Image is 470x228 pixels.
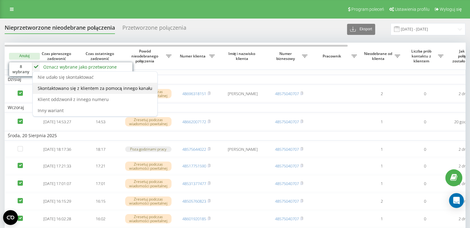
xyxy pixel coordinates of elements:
[38,96,109,102] span: Klient oddzwonił z innego numeru
[403,193,447,209] td: 0
[38,85,152,91] span: Skontaktowano się z klientem za pomocą innego kanału
[125,196,171,206] div: Zresetuj podczas wiadomości powitalnej
[36,158,79,174] td: [DATE] 17:21:33
[125,146,171,152] div: Poza godzinami pracy
[84,51,117,61] span: Czas ostatniego zadzwonić
[3,210,18,225] button: Open CMP widget
[360,158,403,174] td: 1
[275,198,299,204] a: 48575040707
[314,54,351,59] span: Pracownik
[182,198,206,204] a: 48505760823
[79,142,122,157] td: 18:17
[223,51,262,61] span: Imię i nazwisko klienta
[79,114,122,130] td: 14:53
[270,51,302,61] span: Numer biznesowy
[360,175,403,192] td: 1
[182,163,206,169] a: 48517751590
[125,214,171,223] div: Zresetuj podczas wiadomości powitalnej
[360,193,403,209] td: 2
[449,193,464,208] div: Open Intercom Messenger
[79,175,122,192] td: 17:01
[403,114,447,130] td: 0
[403,86,447,102] td: 0
[395,7,430,12] span: Ustawienia profilu
[351,7,384,12] span: Program poleceń
[5,24,115,34] div: Nieprzetworzone nieodebrane połączenia
[360,211,403,227] td: 1
[360,142,403,157] td: 1
[347,24,375,35] button: Eksport
[9,62,32,76] div: 8 wybrany
[36,114,79,130] td: [DATE] 14:53:27
[275,216,299,222] a: 48575040707
[275,91,299,96] a: 48575040707
[182,119,206,125] a: 48662007172
[275,163,299,169] a: 48575040707
[125,49,166,63] span: Powód nieodebranego połączenia
[218,142,267,157] td: [PERSON_NAME]
[125,117,171,126] div: Zresetuj podczas wiadomości powitalnej
[43,64,117,70] div: Oznacz wybrane jako przetworzone
[182,91,206,96] a: 48696318151
[79,193,122,209] td: 16:15
[363,51,395,61] span: Nieodebrane od klienta
[182,181,206,186] a: 48531377477
[182,216,206,222] a: 48601920185
[36,175,79,192] td: [DATE] 17:01:07
[182,146,206,152] a: 48575644022
[403,211,447,227] td: 0
[9,53,40,60] button: Anuluj
[403,175,447,192] td: 0
[275,119,299,125] a: 48575040707
[275,181,299,186] a: 48575040707
[360,86,403,102] td: 2
[275,146,299,152] a: 48575040707
[122,24,186,34] div: Przetworzone połączenia
[406,49,438,63] span: Liczba prób kontaktu z klientem
[178,54,209,59] span: Numer klienta
[79,211,122,227] td: 16:02
[125,179,171,188] div: Zresetuj podczas wiadomości powitalnej
[125,162,171,171] div: Zresetuj podczas wiadomości powitalnej
[38,108,64,113] span: Inny wariant
[36,142,79,157] td: [DATE] 18:17:36
[36,193,79,209] td: [DATE] 16:15:29
[218,86,267,102] td: [PERSON_NAME]
[360,114,403,130] td: 1
[36,211,79,227] td: [DATE] 16:02:28
[403,158,447,174] td: 0
[403,142,447,157] td: 0
[440,7,462,12] span: Wyloguj się
[79,158,122,174] td: 17:21
[38,74,94,80] span: Nie udało się skontaktować
[40,51,74,61] span: Czas pierwszego zadzwonić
